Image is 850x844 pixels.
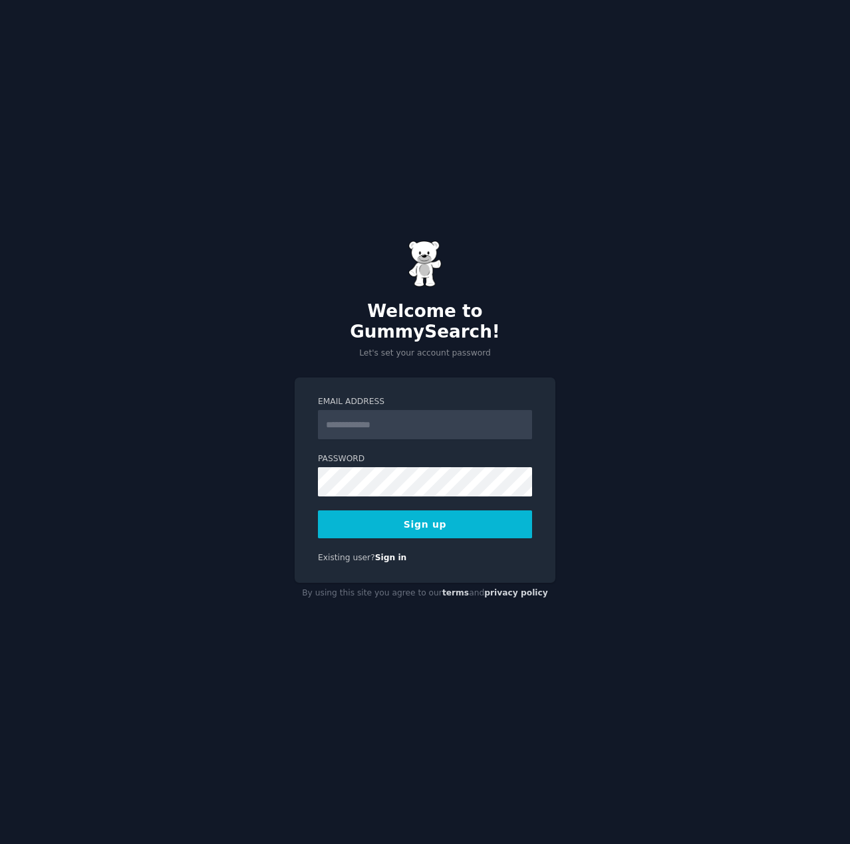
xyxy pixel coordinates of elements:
a: privacy policy [484,588,548,597]
div: By using this site you agree to our and [295,583,555,604]
img: Gummy Bear [408,241,442,287]
h2: Welcome to GummySearch! [295,301,555,343]
label: Password [318,453,532,465]
a: Sign in [375,553,407,562]
a: terms [442,588,469,597]
label: Email Address [318,396,532,408]
button: Sign up [318,510,532,538]
p: Let's set your account password [295,348,555,360]
span: Existing user? [318,553,375,562]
